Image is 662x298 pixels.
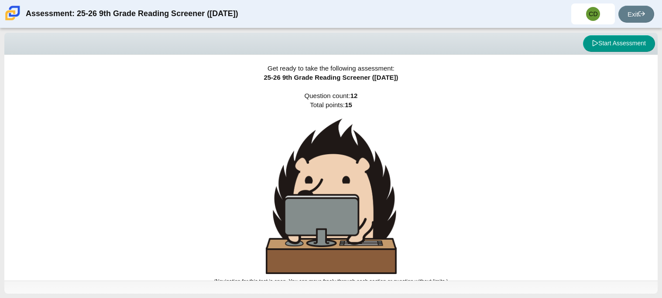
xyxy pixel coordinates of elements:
[3,4,22,22] img: Carmen School of Science & Technology
[214,278,448,284] small: (Navigation for this test is open. You can move freely through each section or question without l...
[214,92,448,284] span: Question count: Total points:
[350,92,358,99] b: 12
[26,3,238,24] div: Assessment: 25-26 9th Grade Reading Screener ([DATE])
[583,35,655,52] button: Start Assessment
[345,101,352,108] b: 15
[618,6,654,23] a: Exit
[3,16,22,24] a: Carmen School of Science & Technology
[268,64,394,72] span: Get ready to take the following assessment:
[266,119,397,274] img: hedgehog-behind-computer-large.png
[264,74,398,81] span: 25-26 9th Grade Reading Screener ([DATE])
[589,11,597,17] span: CD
